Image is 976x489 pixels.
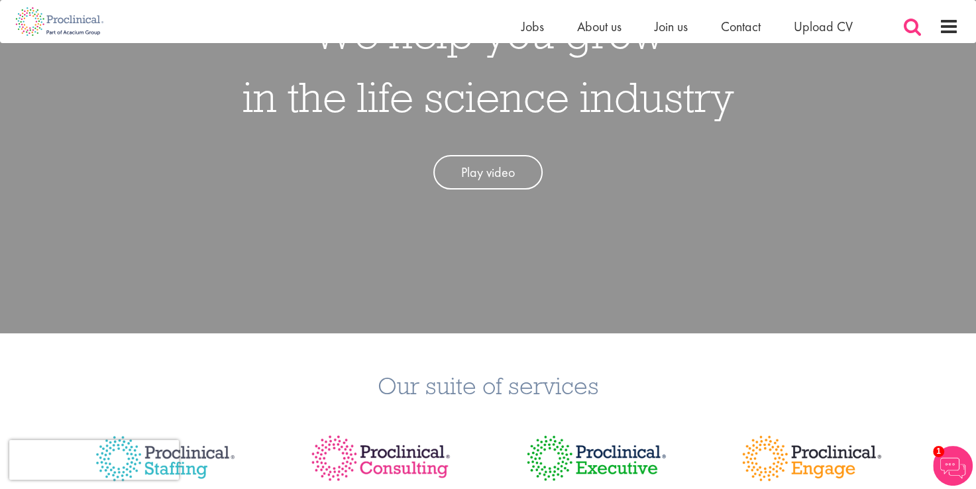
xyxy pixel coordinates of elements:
[9,440,179,480] iframe: reCAPTCHA
[433,155,543,190] a: Play video
[933,446,973,486] img: Chatbot
[794,18,853,35] a: Upload CV
[933,446,944,457] span: 1
[721,18,761,35] a: Contact
[243,1,734,129] h1: We help you grow in the life science industry
[655,18,688,35] a: Join us
[10,373,966,398] h3: Our suite of services
[521,18,544,35] a: Jobs
[577,18,622,35] a: About us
